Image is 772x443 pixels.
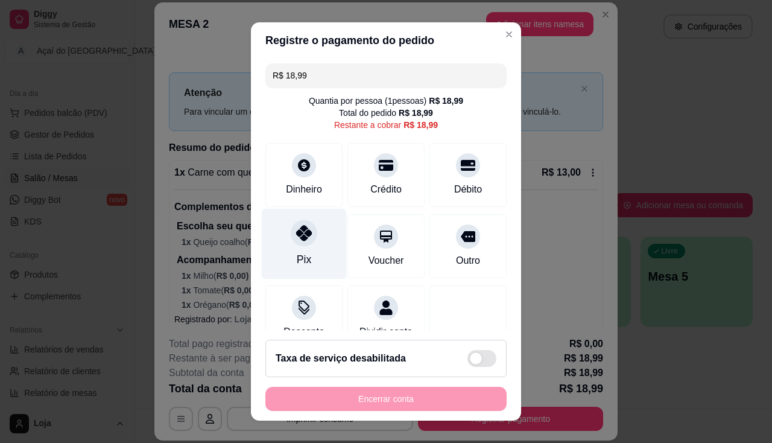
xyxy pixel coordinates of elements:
div: Pix [297,252,311,267]
div: Voucher [369,253,404,268]
button: Close [499,25,519,44]
div: Dinheiro [286,182,322,197]
div: Quantia por pessoa ( 1 pessoas) [309,95,463,107]
input: Ex.: hambúrguer de cordeiro [273,63,499,88]
div: Total do pedido [339,107,433,119]
div: R$ 18,99 [399,107,433,119]
div: R$ 18,99 [429,95,463,107]
div: Dividir conta [359,325,413,339]
div: Outro [456,253,480,268]
div: Desconto [283,325,324,339]
div: Crédito [370,182,402,197]
div: Restante a cobrar [334,119,438,131]
header: Registre o pagamento do pedido [251,22,521,59]
div: R$ 18,99 [403,119,438,131]
div: Débito [454,182,482,197]
h2: Taxa de serviço desabilitada [276,351,406,366]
